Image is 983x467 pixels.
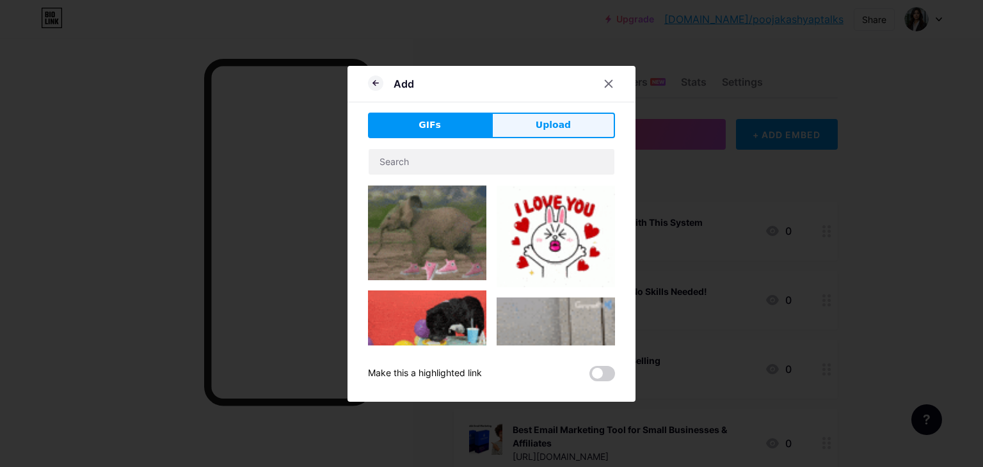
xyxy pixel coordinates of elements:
[368,290,486,354] img: Gihpy
[394,76,414,91] div: Add
[536,118,571,132] span: Upload
[419,118,441,132] span: GIFs
[368,186,486,280] img: Gihpy
[368,366,482,381] div: Make this a highlighted link
[369,149,614,175] input: Search
[368,113,491,138] button: GIFs
[497,186,615,287] img: Gihpy
[491,113,615,138] button: Upload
